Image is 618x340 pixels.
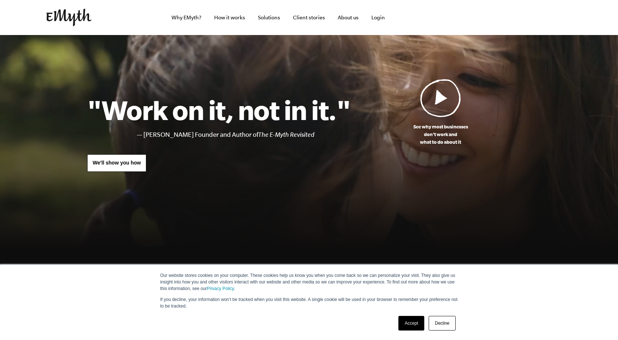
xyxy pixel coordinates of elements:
[143,130,350,140] li: [PERSON_NAME] Founder and Author of
[93,160,141,166] span: We'll show you how
[46,9,92,26] img: EMyth
[160,272,458,292] p: Our website stores cookies on your computer. These cookies help us know you when you come back so...
[258,131,314,138] i: The E-Myth Revisited
[429,316,456,331] a: Decline
[415,9,491,26] iframe: Embedded CTA
[420,79,461,117] img: Play Video
[207,286,234,291] a: Privacy Policy
[87,94,350,126] h1: "Work on it, not in it."
[160,296,458,309] p: If you decline, your information won’t be tracked when you visit this website. A single cookie wi...
[87,154,146,172] a: We'll show you how
[398,316,424,331] a: Accept
[350,79,531,146] a: See why most businessesdon't work andwhat to do about it
[350,123,531,146] p: See why most businesses don't work and what to do about it
[495,9,572,26] iframe: Embedded CTA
